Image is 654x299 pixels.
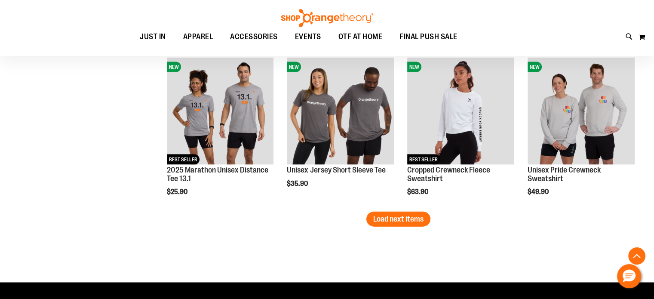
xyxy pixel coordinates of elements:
a: Unisex Pride Crewneck SweatshirtNEW [528,58,635,166]
img: Cropped Crewneck Fleece Sweatshirt [407,58,514,165]
span: OTF AT HOME [338,27,383,46]
div: product [403,53,519,218]
button: Load next items [366,212,430,227]
img: Unisex Pride Crewneck Sweatshirt [528,58,635,165]
span: $63.90 [407,188,430,196]
a: 2025 Marathon Unisex Distance Tee 13.1NEWBEST SELLER [167,58,274,166]
a: EVENTS [286,27,330,47]
span: NEW [528,62,542,72]
img: Unisex Jersey Short Sleeve Tee [287,58,394,165]
a: OTF AT HOME [330,27,391,47]
span: ACCESSORIES [230,27,278,46]
a: Cropped Crewneck Fleece Sweatshirt [407,166,490,183]
button: Back To Top [628,247,645,265]
span: BEST SELLER [167,154,200,165]
a: APPAREL [175,27,222,47]
div: product [523,53,639,218]
span: $49.90 [528,188,550,196]
a: Cropped Crewneck Fleece SweatshirtNEWBEST SELLER [407,58,514,166]
a: ACCESSORIES [221,27,286,47]
img: Shop Orangetheory [280,9,375,27]
a: Unisex Pride Crewneck Sweatshirt [528,166,601,183]
a: FINAL PUSH SALE [391,27,466,47]
a: Unisex Jersey Short Sleeve Tee [287,166,385,174]
button: Hello, have a question? Let’s chat. [617,264,641,288]
span: NEW [287,62,301,72]
span: FINAL PUSH SALE [399,27,457,46]
a: 2025 Marathon Unisex Distance Tee 13.1 [167,166,268,183]
span: Load next items [373,215,424,223]
div: product [282,53,398,210]
div: product [163,53,278,218]
a: Unisex Jersey Short Sleeve TeeNEW [287,58,394,166]
img: 2025 Marathon Unisex Distance Tee 13.1 [167,58,274,165]
span: NEW [167,62,181,72]
span: EVENTS [295,27,321,46]
span: $25.90 [167,188,189,196]
span: APPAREL [183,27,213,46]
span: $35.90 [287,180,309,188]
span: BEST SELLER [407,154,440,165]
span: NEW [407,62,421,72]
span: JUST IN [140,27,166,46]
a: JUST IN [131,27,175,46]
